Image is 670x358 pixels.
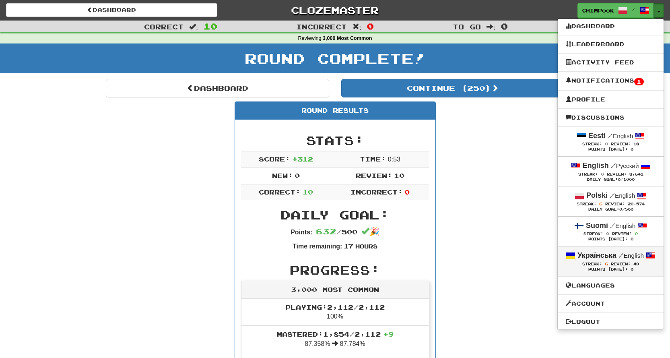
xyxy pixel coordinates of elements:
[611,142,631,146] span: Review:
[610,192,615,199] span: /
[383,330,394,338] span: + 9
[558,94,664,105] a: Profile
[558,157,664,186] a: English /Русский Streak: 0 Review: 8,641 Daily Goal:0/1000
[558,112,664,123] a: Discussions
[558,217,664,246] a: Suomi /English Streak: 0 Review: 0 Points [DATE]: 0
[610,222,635,229] small: English
[394,172,404,179] span: 10
[618,252,644,259] small: English
[558,21,664,31] a: Dashboard
[241,325,429,353] li: 87.358% 87.784%
[566,237,656,242] div: Points [DATE]: 0
[619,207,622,211] span: 0
[353,23,361,30] span: :
[404,188,410,196] span: 0
[558,186,664,216] a: Polski /English Streak: 6 Review: 20,574 Daily Goal:0/500
[582,7,614,14] span: chimpook
[296,23,347,31] span: Incorrect
[558,298,664,309] a: Account
[601,172,604,176] span: 0
[3,50,667,66] h1: Round Complete!
[356,172,392,179] span: Review:
[558,317,664,327] a: Logout
[599,201,602,206] span: 6
[618,177,621,182] span: 0
[610,222,615,229] span: /
[610,192,635,199] small: English
[577,3,654,18] a: chimpook /
[629,172,643,176] span: 8,641
[558,57,664,68] a: Activity Feed
[295,172,300,179] span: 0
[611,162,639,169] small: Русский
[241,299,429,326] li: 100%
[367,21,374,31] span: 0
[628,202,645,206] span: 20,574
[583,161,609,170] strong: English
[355,243,377,250] small: Hours
[605,261,608,266] span: 6
[241,281,429,299] div: 3,000 Most Common
[578,172,598,176] span: Streak:
[259,188,301,196] span: Correct:
[558,127,664,156] a: Eesti /English Streak: 0 Review: 18 Points [DATE]: 0
[106,79,329,97] a: Dashboard
[632,6,636,12] span: /
[635,231,638,236] span: 0
[606,231,609,236] span: 0
[316,228,357,236] span: / 500
[611,162,616,169] span: /
[189,23,198,30] span: :
[341,79,565,97] button: Continue (250)
[229,3,441,17] a: Clozemaster
[586,221,608,230] strong: Suomi
[607,172,627,176] span: Review:
[608,132,613,139] span: /
[293,243,342,250] strong: Time remaining:
[501,21,508,31] span: 0
[361,227,379,236] span: 🎉
[235,102,435,120] div: Round Results
[558,280,664,291] a: Languages
[277,330,394,338] span: Mastered: 1,854 / 2,112
[618,252,624,259] span: /
[566,207,656,212] div: Daily Goal: /500
[344,242,353,250] span: 17
[241,208,429,221] h2: Daily Goal:
[582,142,602,146] span: Streak:
[6,3,217,17] a: Dashboard
[316,226,336,236] span: 632
[388,156,400,163] span: 0 : 53
[558,246,664,276] a: Українська /English Streak: 6 Review: 40 Points [DATE]: 0
[360,155,386,163] span: Time:
[586,191,608,199] strong: Polski
[204,21,217,31] span: 10
[323,35,372,41] strong: 3,000 Most Common
[582,262,602,266] span: Streak:
[144,23,183,31] span: Correct
[633,142,639,146] span: 18
[259,155,290,163] span: Score:
[453,23,481,31] span: To go
[634,78,644,85] span: 1
[605,141,608,146] span: 0
[577,202,596,206] span: Streak:
[605,202,625,206] span: Review:
[291,229,312,236] strong: Points:
[303,188,313,196] span: 10
[566,177,656,182] div: Daily Goal: /1000
[611,262,631,266] span: Review:
[608,132,633,139] small: English
[588,132,606,140] strong: Eesti
[241,134,429,147] h2: Stats:
[566,267,656,272] div: Points [DATE]: 0
[583,232,603,236] span: Streak:
[241,263,429,277] h2: Progress:
[285,303,385,311] span: Playing: 2,112 / 2,112
[292,155,313,163] span: + 312
[487,23,495,30] span: :
[350,188,403,196] span: Incorrect:
[612,232,632,236] span: Review:
[558,39,664,50] a: Leaderboard
[272,172,293,179] span: New:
